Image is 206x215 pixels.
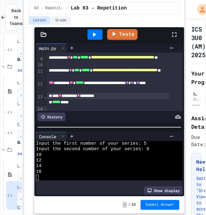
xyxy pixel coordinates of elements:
[36,62,44,69] div: 10
[17,102,21,107] span: Lab 02 - Conditionals
[36,132,67,141] div: Console
[34,6,64,11] span: 03 - Repetition (while and for)
[36,158,41,163] span: 12
[17,185,21,190] span: Lab 03 - Repetition
[36,45,59,51] div: main.py
[36,56,44,62] div: 9
[36,146,149,152] span: Input the second number of your series: 8
[131,202,136,207] span: 10
[36,163,41,169] span: 14
[17,192,35,206] span: No time set
[17,152,30,156] span: 3 items
[10,8,23,27] span: Back to Teams
[6,4,17,30] button: Back to Teams
[36,94,44,107] div: 13
[193,97,199,102] div: [EMAIL_ADDRESS][DOMAIN_NAME]
[36,152,41,158] span: 10
[146,202,174,207] span: Submit Answer
[17,206,21,211] span: Challenges 03 - Repetition
[17,130,35,144] span: No time set
[17,81,21,86] span: Lesson 02 - Conditional Statements (if)
[36,106,44,113] div: 14
[191,114,200,131] h2: Assignment Details
[144,186,183,195] div: Show display
[17,69,30,73] span: 3 items
[36,81,44,94] div: 12
[17,57,21,62] span: 02 - Conditional Statements (if)
[17,122,21,128] span: Challenges 02 - Conditionals
[17,109,35,123] span: No time set
[17,88,35,102] span: No time set
[29,17,50,24] button: Lesson
[36,43,67,53] div: main.py
[44,94,47,99] span: Fold line
[193,91,199,97] div: SI - 11TR 1019638 [PERSON_NAME] SS
[17,47,35,61] span: No time set
[191,25,206,59] h1: ICS 3U0 (AM) 2025
[36,69,44,81] div: 11
[17,172,35,186] span: No time set
[128,202,130,207] span: /
[191,69,200,86] h2: Your Progress
[107,29,138,40] a: Tests
[51,17,70,24] button: Grade
[36,169,41,175] span: 16
[141,200,179,210] button: Submit Answer
[17,140,21,145] span: 03 - Repetition (while and for)
[17,39,21,44] span: Lab 01 - Basics
[71,5,126,12] span: Lab 03 - Repetition
[36,141,146,146] span: Input the first number of your series: 5
[17,164,21,169] span: Lesson 03 - Repetition
[36,133,59,140] div: Console
[122,202,127,208] span: -
[66,6,68,11] span: /
[37,113,65,121] div: History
